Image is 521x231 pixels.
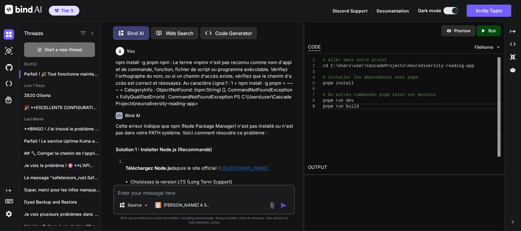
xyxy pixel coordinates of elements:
img: settings [4,209,14,219]
img: cloudideIcon [4,79,14,89]
img: Claude 4 Sonnet [155,202,161,208]
strong: Téléchargez Node.js [125,165,171,171]
p: Z620 Ollama [24,92,100,98]
img: premium [55,9,59,12]
h2: Last 7 Days [19,83,100,88]
p: [PERSON_NAME] 4 S.. [164,202,209,208]
span: # Installer les dépendances avec pnpm [323,75,418,80]
p: Parfait ! 🎉 Tout fonctionne maintenant ... [24,71,100,77]
div: 3 [308,69,315,75]
p: Je vois plusieurs problèmes dans vos logs.... [24,211,100,217]
img: preview [446,28,452,34]
h6: Bind AI [125,112,140,119]
p: Bind can provide inaccurate information, including about people. Always double-check its answers.... [113,216,295,225]
h2: Solution 1 : Installer Node.js (Recommandé) [116,146,294,153]
div: 9 [308,104,315,109]
img: Bind AI [5,5,42,14]
p: ## 🔧 Corriger le chemin de l'application... [24,150,100,156]
img: attachment [269,202,276,209]
button: Documentation [377,8,409,14]
img: githubDark [4,62,14,73]
p: Dyad Backup and Restore [24,199,100,205]
span: ading-app [451,63,474,68]
p: Super, merci pour les infos manquantes. J’ai... [24,187,100,193]
span: # Aller dans votre projet [323,58,387,62]
span: FileName [475,44,493,50]
h6: You [127,48,135,54]
img: icon [280,202,287,208]
span: cd C:\Users\user\CascadeProjects\neurodiversity-re [323,63,451,68]
li: Choisissez la version LTS (Long Term Support) [130,179,294,186]
div: 8 [308,98,315,104]
h2: Last Month [19,117,100,122]
span: Tier 5 [61,8,74,14]
a: [URL][DOMAIN_NAME] [219,165,269,171]
h1: Threads [24,30,43,37]
p: Run [488,28,496,34]
div: 4 [308,75,315,80]
p: Bind AI [127,30,144,37]
p: Preview [454,28,471,34]
p: Je vois le problème ! 🎯 **L'API... [24,162,100,169]
p: depuis le site officiel : [125,165,294,172]
h2: [DATE] [19,62,100,67]
span: Discord Support [333,8,367,13]
div: 5 [308,80,315,86]
div: CODE [308,44,321,51]
div: 1 [308,57,315,63]
p: Source [128,202,142,208]
span: Dark mode [418,8,441,14]
button: Discord Support [333,8,367,14]
div: 2 [308,63,315,69]
p: **BINGO ! J'ai trouvé le problème !**... [24,126,100,132]
h2: OUTPUT [304,160,505,175]
span: Start a new thread [45,47,82,53]
span: # Ou autres commandes pnpm selon vos besoins [323,92,436,97]
p: 🎉 **EXCELLENTE CONFIGURATION ! Tout est PARFAIT... [24,105,100,111]
span: Documentation [377,8,409,13]
img: chevron down [496,44,501,50]
p: Cette erreur indique que npm (Node Package Manager) n'est pas installé ou n'est pas dans votre PA... [116,123,294,137]
button: premiumTier 5 [49,6,79,16]
span: pnpm run dev [323,98,354,103]
span: pnpm run build [323,104,359,109]
p: Le message “safetensors_rust.SafetensorError: HeaderTooSmall” sur le nœud... [24,175,100,181]
img: darkChat [4,29,14,40]
p: Parfait ! Le service Uptime Kuma est... [24,138,100,144]
button: Invite Team [467,5,511,17]
div: 6 [308,86,315,92]
p: Code Generator [215,30,252,37]
img: darkAi-studio [4,46,14,56]
img: Pick Models [143,203,149,208]
p: npm install -g pnpm npm : Le terme «npm» n'est pas reconnu comme nom d'applet de commande, foncti... [116,59,294,107]
span: pnpm install [323,81,354,86]
p: Voici les fichiers à ajouter/modifier pour corriger... [24,223,100,229]
p: Web Search [166,30,194,37]
div: 7 [308,92,315,98]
